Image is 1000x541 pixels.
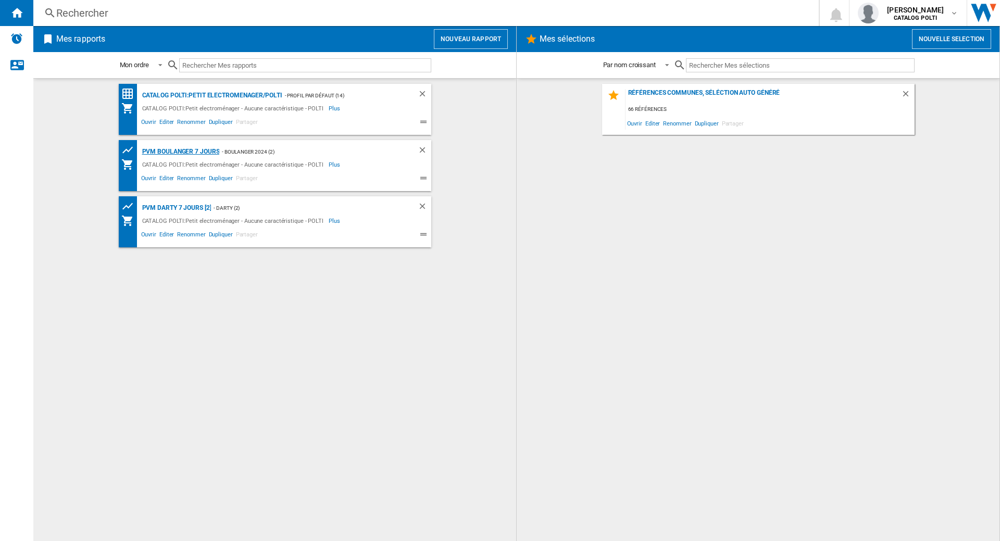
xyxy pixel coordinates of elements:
span: Editer [158,230,176,242]
div: Rechercher [56,6,792,20]
img: profile.jpg [858,3,879,23]
span: Renommer [661,116,693,130]
div: Mon assortiment [121,158,140,171]
span: Editer [158,117,176,130]
div: CATALOG POLTI:Petit electroménager - Aucune caractéristique - POLTI [140,158,329,171]
button: Nouvelle selection [912,29,991,49]
div: Tableau des prix des produits [121,144,140,157]
span: Ouvrir [140,230,158,242]
span: Plus [329,102,342,115]
div: Mon ordre [120,61,149,69]
span: Dupliquer [693,116,720,130]
h2: Mes rapports [54,29,107,49]
button: Nouveau rapport [434,29,508,49]
div: Supprimer [901,89,915,103]
img: alerts-logo.svg [10,32,23,45]
span: Editer [158,173,176,186]
div: CATALOG POLTI:Petit electroménager - Aucune caractéristique - POLTI [140,102,329,115]
span: Partager [234,117,259,130]
h2: Mes sélections [537,29,597,49]
div: Mon assortiment [121,215,140,227]
span: Partager [234,230,259,242]
div: Supprimer [418,89,431,102]
span: Editer [644,116,661,130]
span: Renommer [176,230,207,242]
span: Renommer [176,117,207,130]
div: 66 références [626,103,915,116]
div: - Profil par défaut (14) [282,89,397,102]
div: CATALOG POLTI:Petit electromenager/POLTI [140,89,282,102]
div: - Boulanger 2024 (2) [219,145,396,158]
input: Rechercher Mes rapports [179,58,431,72]
div: Par nom croissant [603,61,656,69]
input: Rechercher Mes sélections [686,58,915,72]
div: - DARTY (2) [211,202,396,215]
span: Plus [329,215,342,227]
div: Supprimer [418,145,431,158]
div: Tableau des prix des produits [121,200,140,213]
div: PVM DARTY 7 jours [2] [140,202,211,215]
div: Matrice des prix [121,87,140,100]
div: Références communes, séléction auto généré [626,89,901,103]
span: Ouvrir [626,116,644,130]
div: CATALOG POLTI:Petit electroménager - Aucune caractéristique - POLTI [140,215,329,227]
div: Mon assortiment [121,102,140,115]
span: Ouvrir [140,117,158,130]
span: Dupliquer [207,230,234,242]
span: Partager [720,116,745,130]
div: Supprimer [418,202,431,215]
span: Ouvrir [140,173,158,186]
div: PVM BOULANGER 7 jours [140,145,220,158]
b: CATALOG POLTI [894,15,937,21]
span: Dupliquer [207,173,234,186]
span: Dupliquer [207,117,234,130]
span: Plus [329,158,342,171]
span: [PERSON_NAME] [887,5,944,15]
span: Partager [234,173,259,186]
span: Renommer [176,173,207,186]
